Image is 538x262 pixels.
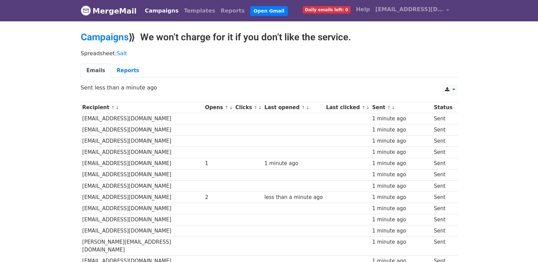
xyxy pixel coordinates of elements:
span: [EMAIL_ADDRESS][DOMAIN_NAME] [375,5,443,14]
td: [EMAIL_ADDRESS][DOMAIN_NAME] [81,203,204,214]
a: ↑ [361,105,365,110]
td: [EMAIL_ADDRESS][DOMAIN_NAME] [81,192,204,203]
a: ↑ [254,105,258,110]
th: Last opened [263,102,324,113]
td: [EMAIL_ADDRESS][DOMAIN_NAME] [81,147,204,158]
a: Campaigns [142,4,181,18]
div: 1 minute ago [372,227,430,235]
td: [EMAIL_ADDRESS][DOMAIN_NAME] [81,214,204,225]
div: 1 [205,160,232,167]
div: 1 minute ago [372,171,430,179]
a: ↑ [225,105,228,110]
a: Campaigns [81,32,129,43]
a: Emails [81,64,111,78]
a: ↑ [111,105,115,110]
a: ↑ [387,105,391,110]
td: [PERSON_NAME][EMAIL_ADDRESS][DOMAIN_NAME] [81,237,204,256]
td: Sent [432,203,454,214]
th: Last clicked [324,102,371,113]
div: 1 minute ago [372,205,430,213]
a: [EMAIL_ADDRESS][DOMAIN_NAME] [373,3,452,19]
td: Sent [432,136,454,147]
a: ↓ [366,105,370,110]
div: less than a minute ago [264,194,323,201]
td: Sent [432,180,454,192]
a: ↓ [115,105,119,110]
a: ↓ [229,105,233,110]
a: Open Gmail [250,6,288,16]
a: Templates [181,4,218,18]
div: 2 [205,194,232,201]
h2: ⟫ We won't charge for it if you don't like the service. [81,32,458,43]
th: Sent [371,102,432,113]
div: 1 minute ago [372,115,430,123]
span: Daily emails left: 0 [303,6,351,14]
td: Sent [432,192,454,203]
div: 1 minute ago [372,148,430,156]
td: Sent [432,113,454,124]
td: Sent [432,158,454,169]
img: MergeMail logo [81,5,91,16]
a: Daily emails left: 0 [300,3,353,16]
td: [EMAIL_ADDRESS][DOMAIN_NAME] [81,169,204,180]
iframe: Chat Widget [504,229,538,262]
td: [EMAIL_ADDRESS][DOMAIN_NAME] [81,124,204,136]
td: [EMAIL_ADDRESS][DOMAIN_NAME] [81,225,204,237]
a: ↑ [301,105,305,110]
a: ↓ [258,105,262,110]
td: Sent [432,169,454,180]
td: Sent [432,214,454,225]
td: [EMAIL_ADDRESS][DOMAIN_NAME] [81,113,204,124]
td: Sent [432,147,454,158]
div: 1 minute ago [372,126,430,134]
td: [EMAIL_ADDRESS][DOMAIN_NAME] [81,180,204,192]
td: [EMAIL_ADDRESS][DOMAIN_NAME] [81,158,204,169]
p: Spreadsheet: [81,50,458,57]
td: Sent [432,225,454,237]
a: Salt [117,50,127,57]
th: Clicks [234,102,263,113]
div: 1 minute ago [372,238,430,246]
td: [EMAIL_ADDRESS][DOMAIN_NAME] [81,136,204,147]
p: Sent less than a minute ago [81,84,458,91]
a: ↓ [306,105,310,110]
th: Opens [203,102,234,113]
td: Sent [432,237,454,256]
th: Recipient [81,102,204,113]
div: 1 minute ago [372,216,430,224]
div: 1 minute ago [264,160,323,167]
div: 1 minute ago [372,182,430,190]
a: Reports [111,64,145,78]
div: 1 minute ago [372,137,430,145]
th: Status [432,102,454,113]
div: 1 minute ago [372,160,430,167]
td: Sent [432,124,454,136]
a: Reports [218,4,247,18]
a: Help [353,3,373,16]
a: ↓ [391,105,395,110]
div: 1 minute ago [372,194,430,201]
a: MergeMail [81,4,137,18]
